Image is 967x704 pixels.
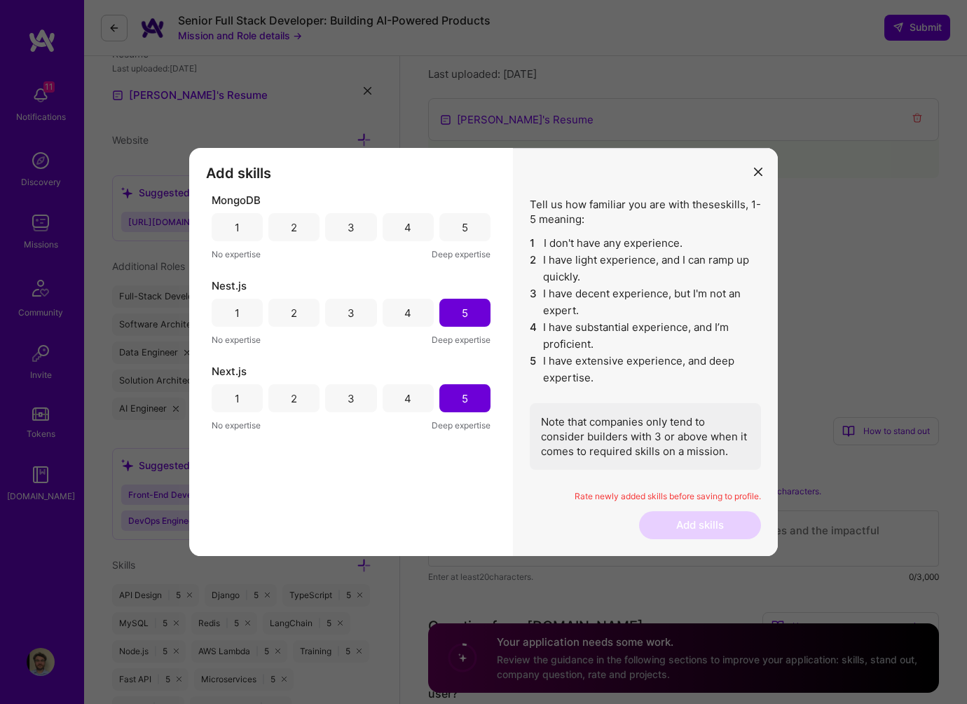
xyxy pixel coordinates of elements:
span: Nest.js [212,278,247,293]
div: 3 [348,306,355,320]
div: modal [189,148,778,556]
div: 1 [235,306,240,320]
li: I have extensive experience, and deep expertise. [530,353,761,386]
button: Add skills [639,511,761,539]
div: 4 [404,220,411,235]
span: MongoDB [212,193,261,208]
div: 2 [291,220,297,235]
p: Rate newly added skills before saving to profile. [530,491,761,503]
h3: Add skills [206,165,496,182]
li: I have substantial experience, and I’m proficient. [530,319,761,353]
span: 4 [530,319,537,353]
span: 1 [530,235,538,252]
div: 3 [348,220,355,235]
span: Deep expertise [432,332,491,347]
span: No expertise [212,332,261,347]
span: Deep expertise [432,247,491,262]
div: 1 [235,391,240,406]
div: 5 [462,391,468,406]
li: I don't have any experience. [530,235,761,252]
div: 2 [291,391,297,406]
span: No expertise [212,418,261,433]
div: 1 [235,220,240,235]
span: Next.js [212,364,247,379]
span: Deep expertise [432,418,491,433]
li: I have light experience, and I can ramp up quickly. [530,252,761,285]
div: 2 [291,306,297,320]
div: 5 [462,220,468,235]
div: 4 [404,306,411,320]
div: 3 [348,391,355,406]
span: 3 [530,285,537,319]
div: 5 [462,306,468,320]
span: 5 [530,353,537,386]
span: 2 [530,252,537,285]
div: 4 [404,391,411,406]
span: No expertise [212,247,261,262]
div: Note that companies only tend to consider builders with 3 or above when it comes to required skil... [530,403,761,470]
li: I have decent experience, but I'm not an expert. [530,285,761,319]
i: icon Close [754,168,762,176]
div: Tell us how familiar you are with these skills , 1-5 meaning: [530,197,761,470]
